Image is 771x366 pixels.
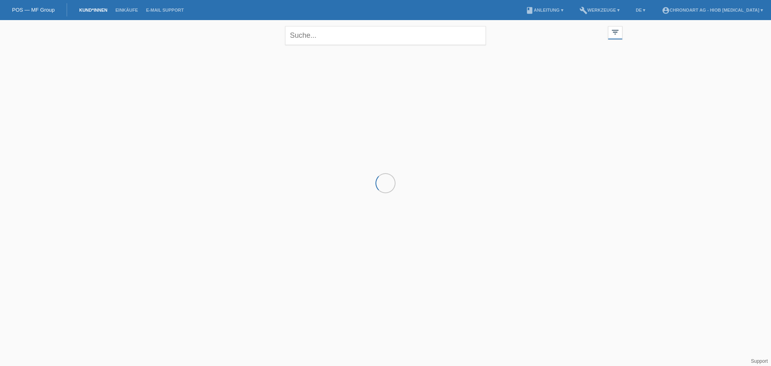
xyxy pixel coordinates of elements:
[662,6,670,14] i: account_circle
[751,358,768,364] a: Support
[522,8,567,12] a: bookAnleitung ▾
[12,7,55,13] a: POS — MF Group
[75,8,111,12] a: Kund*innen
[658,8,767,12] a: account_circleChronoart AG - Hiob [MEDICAL_DATA] ▾
[579,6,587,14] i: build
[526,6,534,14] i: book
[285,26,486,45] input: Suche...
[632,8,649,12] a: DE ▾
[575,8,624,12] a: buildWerkzeuge ▾
[611,28,620,37] i: filter_list
[142,8,188,12] a: E-Mail Support
[111,8,142,12] a: Einkäufe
